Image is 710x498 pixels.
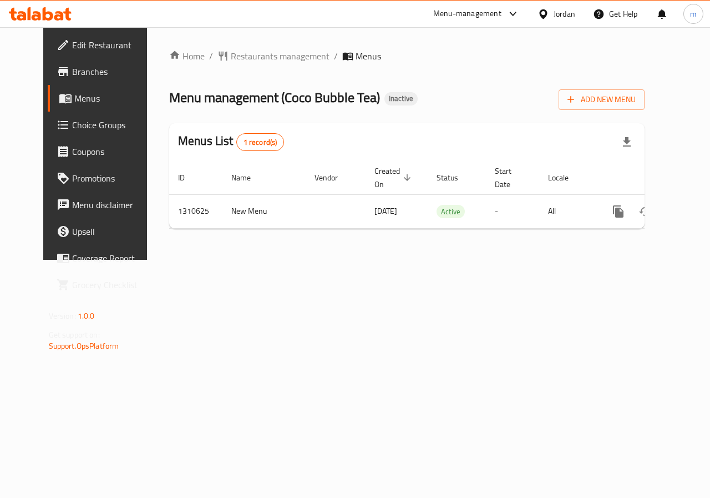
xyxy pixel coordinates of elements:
div: Menu-management [433,7,501,21]
span: [DATE] [374,204,397,218]
span: Grocery Checklist [72,278,153,291]
button: more [605,198,632,225]
span: Branches [72,65,153,78]
span: Menus [356,49,381,63]
span: Vendor [315,171,352,184]
span: Upsell [72,225,153,238]
a: Grocery Checklist [48,271,162,298]
a: Menu disclaimer [48,192,162,218]
div: Inactive [384,92,418,105]
span: Promotions [72,172,153,185]
a: Restaurants management [217,49,329,63]
span: m [690,8,697,20]
button: Add New Menu [559,89,645,110]
span: Add New Menu [567,93,636,107]
span: Start Date [495,164,526,191]
a: Support.OpsPlatform [49,339,119,353]
td: All [539,194,596,228]
button: Change Status [632,198,658,225]
a: Upsell [48,218,162,245]
a: Home [169,49,205,63]
span: Restaurants management [231,49,329,63]
span: Status [437,171,473,184]
li: / [209,49,213,63]
span: Menus [74,92,153,105]
a: Branches [48,58,162,85]
span: Get support on: [49,328,100,342]
span: Created On [374,164,414,191]
span: Coupons [72,145,153,158]
span: Inactive [384,94,418,103]
span: 1 record(s) [237,137,284,148]
a: Edit Restaurant [48,32,162,58]
span: Active [437,205,465,218]
a: Menus [48,85,162,112]
a: Coverage Report [48,245,162,271]
a: Choice Groups [48,112,162,138]
a: Promotions [48,165,162,192]
span: Version: [49,309,76,323]
li: / [334,49,338,63]
span: Choice Groups [72,118,153,132]
div: Total records count [236,133,285,151]
h2: Menus List [178,133,284,151]
span: Edit Restaurant [72,38,153,52]
td: - [486,194,539,228]
span: Coverage Report [72,251,153,265]
td: 1310625 [169,194,222,228]
span: Menu disclaimer [72,198,153,212]
div: Jordan [554,8,575,20]
span: Menu management ( Coco Bubble Tea ) [169,85,380,110]
span: 1.0.0 [78,309,95,323]
span: ID [178,171,199,184]
div: Export file [613,129,640,155]
span: Locale [548,171,583,184]
span: Name [231,171,265,184]
a: Coupons [48,138,162,165]
td: New Menu [222,194,306,228]
nav: breadcrumb [169,49,645,63]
